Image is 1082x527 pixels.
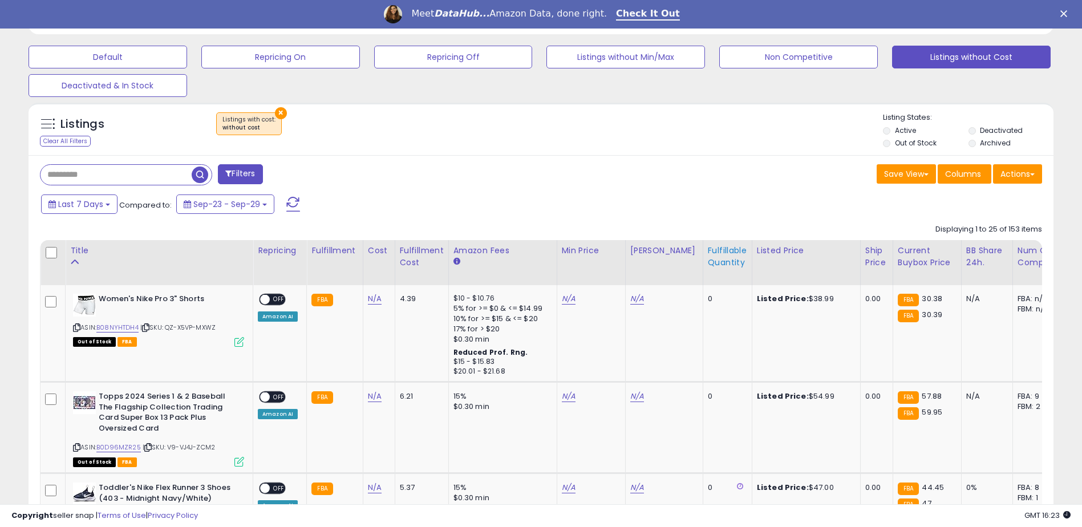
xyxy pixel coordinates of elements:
button: Last 7 Days [41,194,117,214]
div: 15% [453,483,548,493]
span: Compared to: [119,200,172,210]
button: Listings without Min/Max [546,46,705,68]
small: Amazon Fees. [453,257,460,267]
button: Non Competitive [719,46,878,68]
button: Deactivated & In Stock [29,74,187,97]
div: Num of Comp. [1018,245,1059,269]
span: 30.39 [922,309,942,320]
span: All listings that are currently out of stock and unavailable for purchase on Amazon [73,337,116,347]
div: 6.21 [400,391,440,402]
span: OFF [270,392,288,402]
a: N/A [562,482,576,493]
span: FBA [117,457,137,467]
img: 31aPTpKAxyL._SL40_.jpg [73,294,96,317]
div: 15% [453,391,548,402]
div: FBM: n/a [1018,304,1055,314]
div: Close [1060,10,1072,17]
div: $54.99 [757,391,852,402]
small: FBA [898,310,919,322]
div: 0% [966,483,1004,493]
span: 44.45 [922,482,944,493]
div: $38.99 [757,294,852,304]
div: FBA: n/a [1018,294,1055,304]
div: FBM: 1 [1018,493,1055,503]
div: Fulfillment [311,245,358,257]
small: FBA [898,407,919,420]
span: OFF [270,484,288,493]
div: FBA: 8 [1018,483,1055,493]
small: FBA [311,391,333,404]
a: N/A [368,482,382,493]
div: Amazon AI [258,409,298,419]
i: DataHub... [434,8,489,19]
a: N/A [368,391,382,402]
button: Default [29,46,187,68]
span: FBA [117,337,137,347]
a: N/A [368,293,382,305]
div: N/A [966,294,1004,304]
b: Toddler's Nike Flex Runner 3 Shoes (403 - Midnight Navy/White) [99,483,237,506]
div: Cost [368,245,390,257]
div: 5% for >= $0 & <= $14.99 [453,303,548,314]
h5: Listings [60,116,104,132]
div: BB Share 24h. [966,245,1008,269]
div: Title [70,245,248,257]
a: N/A [562,391,576,402]
small: FBA [311,483,333,495]
div: ASIN: [73,294,244,346]
label: Archived [980,138,1011,148]
a: Terms of Use [98,510,146,521]
small: FBA [898,483,919,495]
img: 41CyotbcEYL._SL40_.jpg [73,483,96,504]
span: Columns [945,168,981,180]
div: $15 - $15.83 [453,357,548,367]
div: ASIN: [73,391,244,465]
div: Displaying 1 to 25 of 153 items [935,224,1042,235]
div: 0.00 [865,391,884,402]
div: Current Buybox Price [898,245,957,269]
span: | SKU: V9-VJ4J-ZCM2 [143,443,215,452]
button: Sep-23 - Sep-29 [176,194,274,214]
div: 0.00 [865,294,884,304]
div: Meet Amazon Data, done right. [411,8,607,19]
div: Amazon AI [258,311,298,322]
button: Columns [938,164,991,184]
button: Repricing On [201,46,360,68]
div: Clear All Filters [40,136,91,147]
button: Listings without Cost [892,46,1051,68]
div: $47.00 [757,483,852,493]
button: Actions [993,164,1042,184]
div: $0.30 min [453,334,548,344]
a: Check It Out [616,8,680,21]
button: Filters [218,164,262,184]
div: $20.01 - $21.68 [453,367,548,376]
div: 4.39 [400,294,440,304]
div: 17% for > $20 [453,324,548,334]
div: N/A [966,391,1004,402]
b: Women's Nike Pro 3" Shorts [99,294,237,307]
div: 0 [708,391,743,402]
div: without cost [222,124,275,132]
b: Listed Price: [757,482,809,493]
label: Active [895,125,916,135]
div: FBA: 9 [1018,391,1055,402]
div: $0.30 min [453,402,548,412]
div: Repricing [258,245,302,257]
div: Fulfillment Cost [400,245,444,269]
span: 59.95 [922,407,942,417]
b: Listed Price: [757,391,809,402]
div: $0.30 min [453,493,548,503]
strong: Copyright [11,510,53,521]
div: 0 [708,294,743,304]
div: seller snap | | [11,510,198,521]
button: Repricing Off [374,46,533,68]
div: 10% for >= $15 & <= $20 [453,314,548,324]
div: $10 - $10.76 [453,294,548,303]
span: Sep-23 - Sep-29 [193,198,260,210]
a: N/A [630,482,644,493]
a: N/A [562,293,576,305]
div: Amazon Fees [453,245,552,257]
span: All listings that are currently out of stock and unavailable for purchase on Amazon [73,457,116,467]
div: Listed Price [757,245,856,257]
div: Min Price [562,245,621,257]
